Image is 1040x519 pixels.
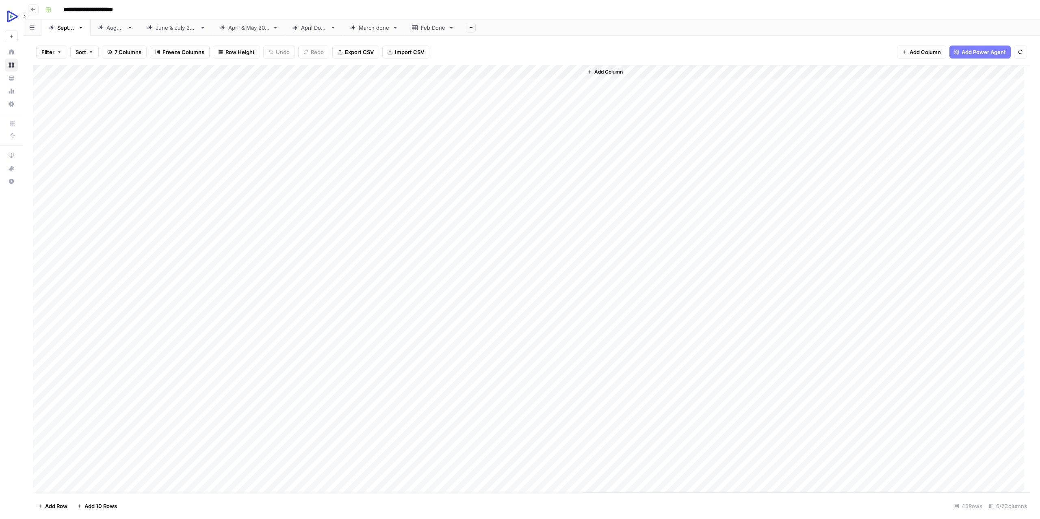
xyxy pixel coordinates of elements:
[962,48,1006,56] span: Add Power Agent
[986,499,1030,512] div: 6/7 Columns
[897,46,946,59] button: Add Column
[140,20,212,36] a: [DATE] & [DATE]
[285,20,343,36] a: April Done
[311,48,324,56] span: Redo
[951,499,986,512] div: 45 Rows
[33,499,72,512] button: Add Row
[584,67,626,77] button: Add Column
[150,46,210,59] button: Freeze Columns
[5,162,17,174] div: What's new?
[102,46,147,59] button: 7 Columns
[72,499,122,512] button: Add 10 Rows
[106,24,124,32] div: [DATE]
[5,9,19,24] img: OpenReplay Logo
[41,48,54,56] span: Filter
[213,46,260,59] button: Row Height
[5,175,18,188] button: Help + Support
[84,502,117,510] span: Add 10 Rows
[45,502,67,510] span: Add Row
[395,48,424,56] span: Import CSV
[332,46,379,59] button: Export CSV
[263,46,295,59] button: Undo
[359,24,389,32] div: March done
[5,149,18,162] a: AirOps Academy
[382,46,429,59] button: Import CSV
[156,24,197,32] div: [DATE] & [DATE]
[405,20,461,36] a: Feb Done
[5,98,18,111] a: Settings
[115,48,141,56] span: 7 Columns
[91,20,140,36] a: [DATE]
[5,46,18,59] a: Home
[301,24,327,32] div: April Done
[76,48,86,56] span: Sort
[212,20,285,36] a: [DATE] & [DATE]
[225,48,255,56] span: Row Height
[162,48,204,56] span: Freeze Columns
[5,59,18,72] a: Browse
[5,162,18,175] button: What's new?
[949,46,1011,59] button: Add Power Agent
[910,48,941,56] span: Add Column
[228,24,269,32] div: [DATE] & [DATE]
[5,72,18,85] a: Your Data
[5,7,18,27] button: Workspace: OpenReplay
[36,46,67,59] button: Filter
[298,46,329,59] button: Redo
[41,20,91,36] a: [DATE]
[276,48,290,56] span: Undo
[594,68,623,76] span: Add Column
[70,46,99,59] button: Sort
[343,20,405,36] a: March done
[345,48,374,56] span: Export CSV
[5,85,18,98] a: Usage
[57,24,75,32] div: [DATE]
[421,24,445,32] div: Feb Done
